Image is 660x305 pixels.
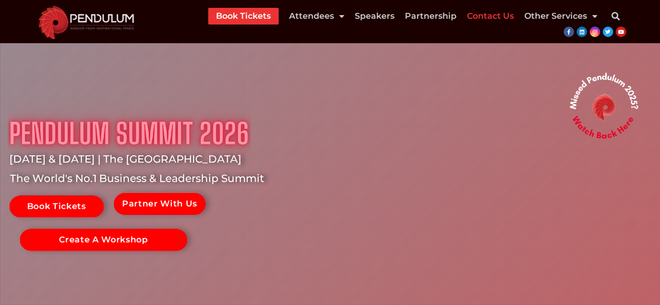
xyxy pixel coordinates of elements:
nav: Menu [208,8,597,25]
a: Attendees [289,8,344,25]
a: Book Tickets [9,196,104,217]
a: Book Tickets [216,8,271,25]
a: Partner With Us [114,193,206,215]
a: Contact Us [467,8,514,25]
img: cropped-cropped-Pendulum-Summit-Logo-Website.png [33,3,140,40]
rs-layer: The World's No.1 Business & Leadership Summit [10,170,267,187]
a: Other Services [524,8,597,25]
a: Partnership [405,8,457,25]
div: Search [605,6,626,27]
a: Create A Workshop [20,229,187,251]
a: Speakers [355,8,394,25]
